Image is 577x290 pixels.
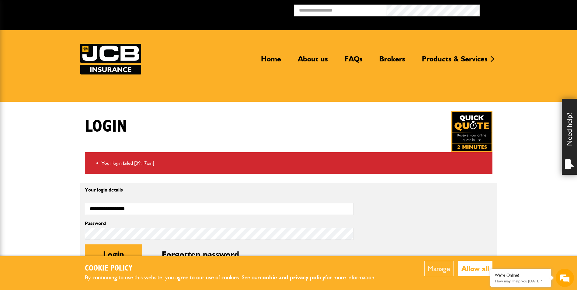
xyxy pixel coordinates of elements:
a: Get your insurance quote in just 2-minutes [451,111,492,152]
button: Allow all [458,261,492,276]
h2: Cookie Policy [85,264,386,273]
div: Need help? [562,99,577,175]
div: We're Online! [495,273,547,278]
a: cookie and privacy policy [260,274,325,281]
li: Your login failed [09:17am] [102,159,488,167]
label: Password [85,221,353,226]
a: Products & Services [417,54,492,68]
a: FAQs [340,54,367,68]
button: Login [85,244,142,264]
button: Forgotten password [144,244,257,264]
p: Your login details [85,188,353,192]
h1: Login [85,116,127,137]
a: JCB Insurance Services [80,44,141,74]
a: Home [256,54,286,68]
a: Brokers [375,54,410,68]
img: JCB Insurance Services logo [80,44,141,74]
a: About us [293,54,332,68]
button: Broker Login [480,5,572,14]
p: How may I help you today? [495,279,547,283]
p: By continuing to use this website, you agree to our use of cookies. See our for more information. [85,273,386,282]
img: Quick Quote [451,111,492,152]
button: Manage [424,261,454,276]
